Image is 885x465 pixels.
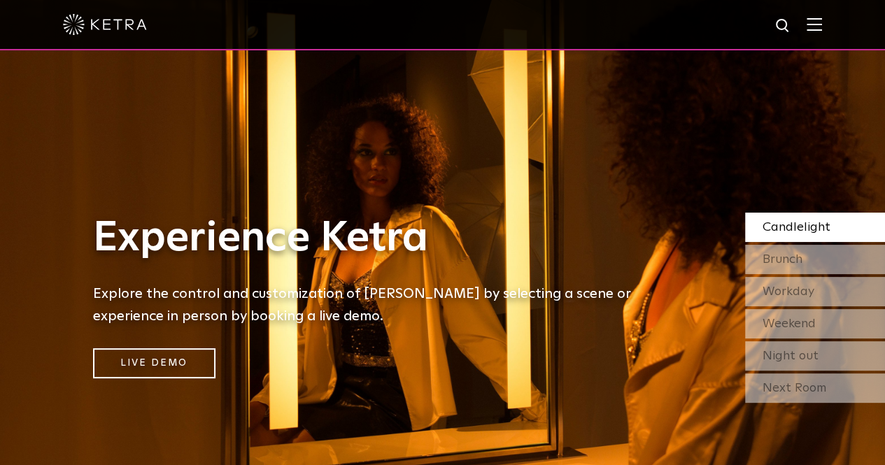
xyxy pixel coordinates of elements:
a: Live Demo [93,348,215,378]
img: Hamburger%20Nav.svg [807,17,822,31]
span: Candlelight [763,221,830,234]
div: Next Room [745,373,885,403]
img: ketra-logo-2019-white [63,14,147,35]
span: Workday [763,285,814,298]
span: Night out [763,350,819,362]
h5: Explore the control and customization of [PERSON_NAME] by selecting a scene or experience in pers... [93,282,653,327]
span: Weekend [763,317,816,330]
span: Brunch [763,253,802,266]
h1: Experience Ketra [93,215,653,262]
img: search icon [774,17,792,35]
